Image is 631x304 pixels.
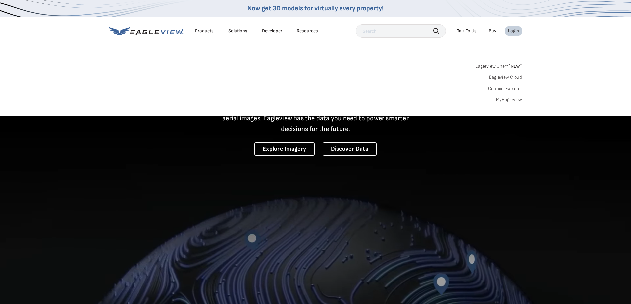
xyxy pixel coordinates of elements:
[489,28,496,34] a: Buy
[323,142,377,156] a: Discover Data
[457,28,477,34] div: Talk To Us
[262,28,282,34] a: Developer
[297,28,318,34] div: Resources
[214,103,417,134] p: A new era starts here. Built on more than 3.5 billion high-resolution aerial images, Eagleview ha...
[488,86,522,92] a: ConnectExplorer
[195,28,214,34] div: Products
[254,142,315,156] a: Explore Imagery
[496,97,522,103] a: MyEagleview
[508,64,522,69] span: NEW
[489,74,522,80] a: Eagleview Cloud
[475,62,522,69] a: Eagleview One™*NEW*
[228,28,247,34] div: Solutions
[247,4,384,12] a: Now get 3D models for virtually every property!
[508,28,519,34] div: Login
[356,24,446,38] input: Search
